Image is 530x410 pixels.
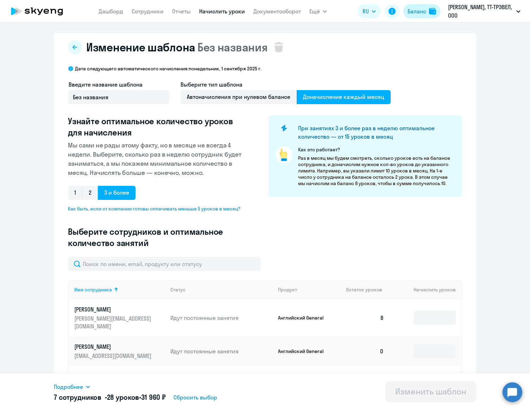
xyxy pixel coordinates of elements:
[74,286,112,293] div: Имя сотрудника
[253,8,301,15] a: Документооборот
[173,393,217,402] span: Сбросить выбор
[54,392,166,402] h5: 7 сотрудников • •
[170,286,272,293] div: Статус
[340,299,390,336] td: 8
[346,286,390,293] div: Остаток уроков
[395,386,466,397] div: Изменить шаблон
[74,286,165,293] div: Имя сотрудника
[68,226,246,248] h3: Выберите сотрудников и оптимальное количество занятий
[298,146,455,153] p: Как это работает?
[170,314,272,322] p: Идут постоянные занятия
[340,336,390,366] td: 0
[297,90,391,104] span: Доначисление каждый месяц
[309,7,320,15] span: Ещё
[82,186,98,200] span: 2
[74,343,153,351] p: [PERSON_NAME]
[429,8,436,15] img: balance
[358,4,381,18] button: RU
[340,366,390,396] td: 3
[276,146,292,163] img: pointer-circle
[74,305,165,330] a: [PERSON_NAME][PERSON_NAME][EMAIL_ADDRESS][DOMAIN_NAME]
[278,286,297,293] div: Продукт
[141,393,166,402] span: 31 960 ₽
[74,372,165,389] a: [PERSON_NAME][EMAIL_ADDRESS][DOMAIN_NAME]
[298,155,455,187] p: Раз в месяц мы будем смотреть, сколько уроков есть на балансе сотрудника, и доначислим нужное кол...
[278,315,331,321] p: Английский General
[74,343,165,360] a: [PERSON_NAME][EMAIL_ADDRESS][DOMAIN_NAME]
[197,40,267,54] span: Без названия
[278,348,331,354] p: Английский General
[170,347,272,355] p: Идут постоянные занятия
[74,352,153,360] p: [EMAIL_ADDRESS][DOMAIN_NAME]
[444,3,524,20] button: [PERSON_NAME], ТТ-ТРЭВЕЛ, ООО
[68,141,246,177] p: Мы сами не рады этому факту, но в месяце не всегда 4 недели. Выберите, сколько раз в неделю сотру...
[68,257,261,271] input: Поиск по имени, email, продукту или статусу
[448,3,513,20] p: [PERSON_NAME], ТТ-ТРЭВЕЛ, ООО
[54,383,83,391] span: Подробнее
[408,7,426,15] div: Баланс
[390,280,461,299] th: Начислить уроков
[74,305,153,313] p: [PERSON_NAME]
[170,286,185,293] div: Статус
[98,186,135,200] span: 3 и более
[278,286,341,293] div: Продукт
[86,40,195,54] span: Изменение шаблона
[68,206,246,212] span: Как быть, если от компании готовы оплачивать меньше 5 уроков в месяц?
[172,8,191,15] a: Отчеты
[107,393,139,402] span: 28 уроков
[75,65,261,72] p: Дата следующего автоматического начисления: понедельник, 1 сентября 2025 г.
[298,124,450,141] h4: При занятиях 3 и более раз в неделю оптимальное количество — от 15 уроков в месяц
[68,186,82,200] span: 1
[199,8,245,15] a: Начислить уроки
[385,381,476,402] button: Изменить шаблон
[403,4,440,18] button: Балансbalance
[362,7,369,15] span: RU
[181,90,297,104] span: Автоначисления при нулевом балансе
[132,8,164,15] a: Сотрудники
[309,4,327,18] button: Ещё
[74,372,153,380] p: [PERSON_NAME]
[346,286,382,293] span: Остаток уроков
[68,90,169,104] input: Без названия
[74,315,153,330] p: [PERSON_NAME][EMAIL_ADDRESS][DOMAIN_NAME]
[181,80,391,89] h4: Выберите тип шаблона
[68,115,246,138] h3: Узнайте оптимальное количество уроков для начисления
[69,81,143,88] span: Введите название шаблона
[99,8,123,15] a: Дашборд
